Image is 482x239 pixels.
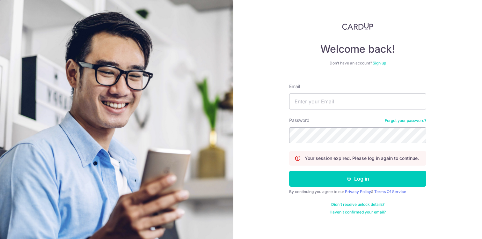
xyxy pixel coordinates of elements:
[289,171,426,187] button: Log in
[305,155,419,161] p: Your session expired. Please log in again to continue.
[385,118,426,123] a: Forgot your password?
[289,83,300,90] label: Email
[289,93,426,109] input: Enter your Email
[289,117,310,123] label: Password
[331,202,384,207] a: Didn't receive unlock details?
[289,61,426,66] div: Don’t have an account?
[342,22,373,30] img: CardUp Logo
[289,43,426,56] h4: Welcome back!
[374,189,406,194] a: Terms Of Service
[289,189,426,194] div: By continuing you agree to our &
[373,61,386,65] a: Sign up
[345,189,371,194] a: Privacy Policy
[330,210,386,215] a: Haven't confirmed your email?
